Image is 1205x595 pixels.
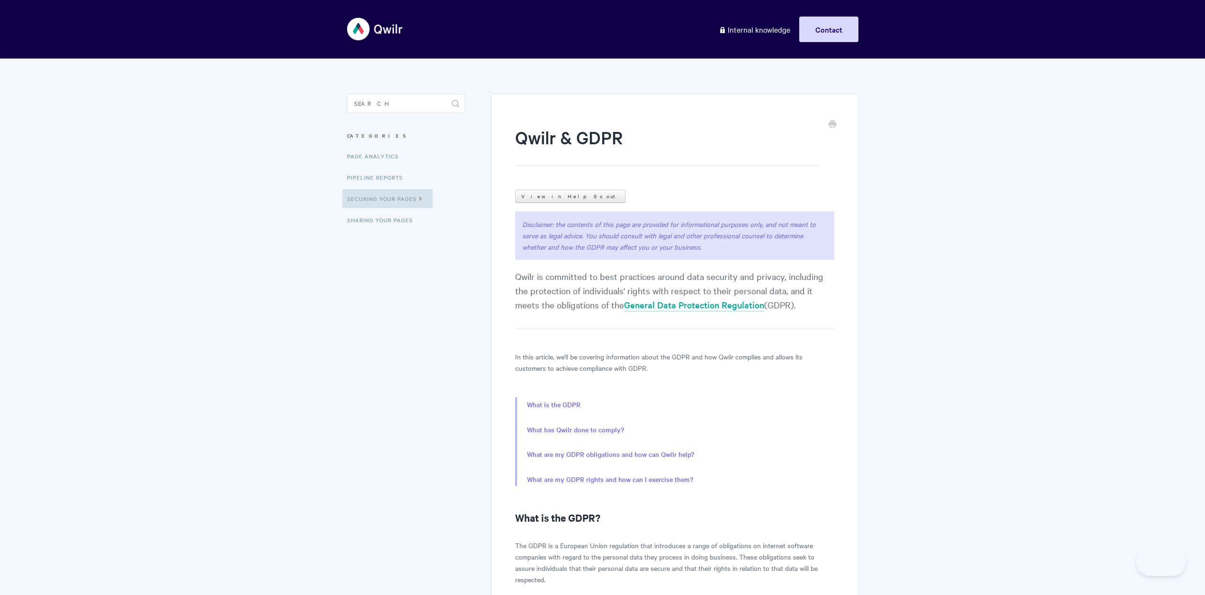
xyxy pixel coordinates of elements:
i: Disclaimer: the contents of this page are provided for informational purposes only, and not meant... [522,219,816,252]
a: Print this Article [829,120,836,130]
a: Securing Your Pages [342,189,433,208]
input: Search [347,94,465,113]
a: Contact [799,17,858,42]
a: Internal knowledge [712,17,797,42]
img: Qwilr Help Center [347,11,403,47]
a: What is the GDPR [527,400,580,410]
h1: Qwilr & GDPR [515,125,820,166]
a: What has Qwilr done to comply? [527,425,624,435]
a: Page Analytics [347,147,406,166]
h3: Categories [347,127,465,144]
p: The GDPR is a European Union regulation that introduces a range of obligations on internet softwa... [515,540,834,585]
iframe: Toggle Customer Support [1136,548,1186,576]
p: Qwilr is committed to best practices around data security and privacy, including the protection o... [515,269,834,329]
a: Pipeline reports [347,168,410,187]
a: General Data Protection Regulation [624,299,764,312]
a: What are my GDPR rights and how can I exercise them? [527,474,693,485]
a: Sharing Your Pages [347,210,420,229]
p: In this article, we'll be covering information about the GDPR and how Qwilr complies and allows i... [515,351,834,374]
h2: What is the GDPR? [515,510,834,525]
a: What are my GDPR obligations and how can Qwilr help? [527,449,694,460]
a: View in Help Scout [515,190,625,203]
